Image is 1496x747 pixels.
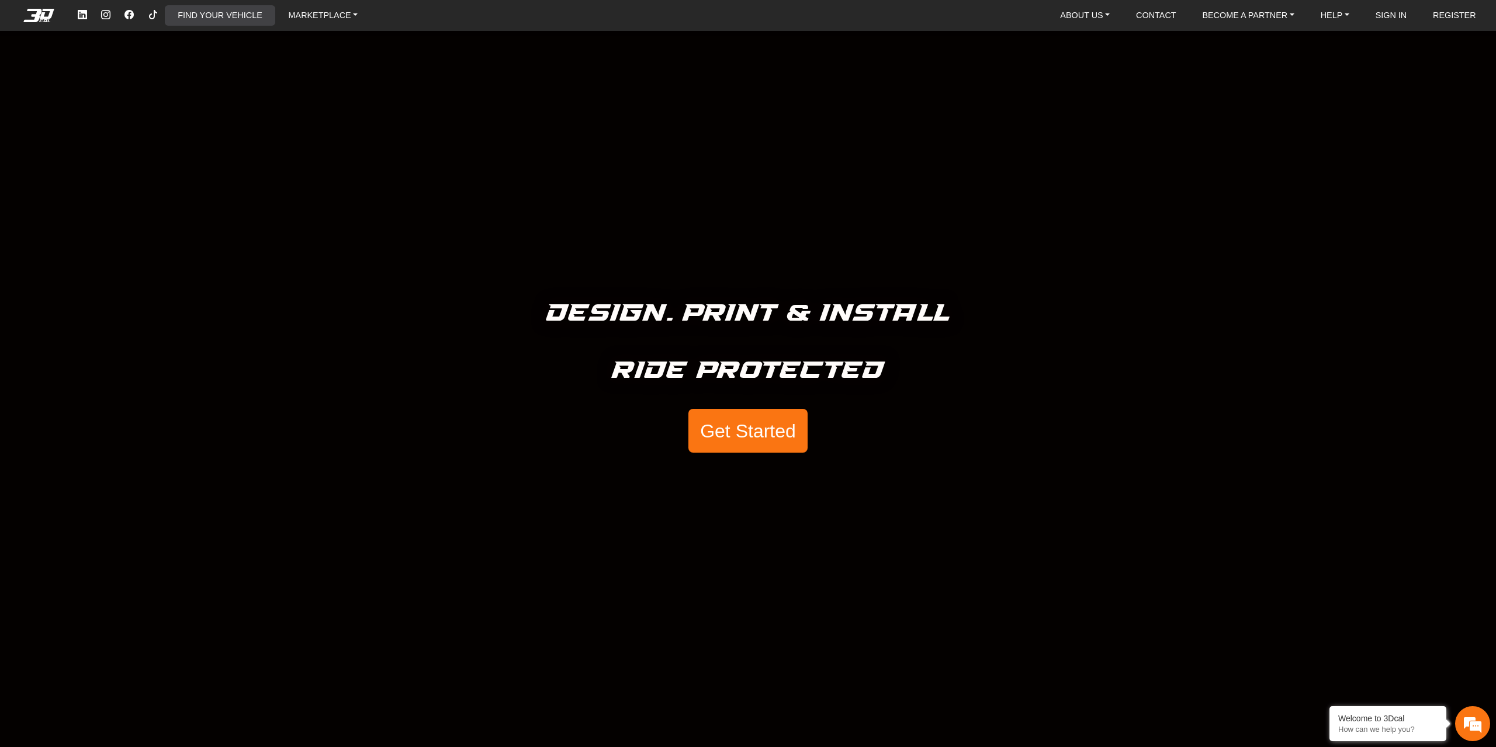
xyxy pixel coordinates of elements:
a: HELP [1316,5,1354,25]
a: BECOME A PARTNER [1197,5,1298,25]
a: REGISTER [1428,5,1481,25]
button: Get Started [688,409,808,453]
p: How can we help you? [1338,725,1438,734]
a: FIND YOUR VEHICLE [173,5,266,25]
a: CONTACT [1131,5,1180,25]
h5: Design. Print & Install [546,294,950,333]
a: ABOUT US [1055,5,1114,25]
div: Welcome to 3Dcal [1338,714,1438,723]
h5: Ride Protected [612,352,885,390]
a: MARKETPLACE [284,5,363,25]
a: SIGN IN [1371,5,1412,25]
